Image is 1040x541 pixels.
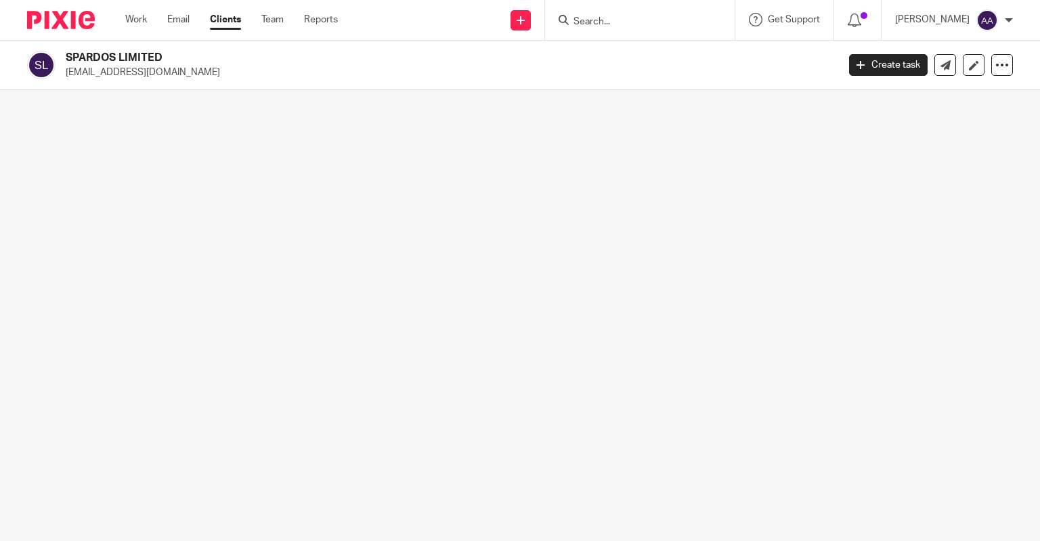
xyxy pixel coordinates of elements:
p: [PERSON_NAME] [895,13,970,26]
a: Clients [210,13,241,26]
img: svg%3E [976,9,998,31]
a: Create task [849,54,928,76]
input: Search [572,16,694,28]
p: [EMAIL_ADDRESS][DOMAIN_NAME] [66,66,829,79]
img: Pixie [27,11,95,29]
span: Get Support [768,15,820,24]
a: Work [125,13,147,26]
h2: SPARDOS LIMITED [66,51,676,65]
a: Email [167,13,190,26]
img: svg%3E [27,51,56,79]
a: Reports [304,13,338,26]
a: Team [261,13,284,26]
